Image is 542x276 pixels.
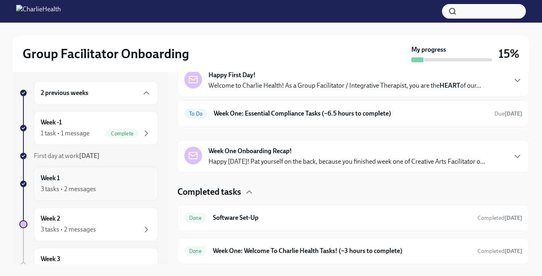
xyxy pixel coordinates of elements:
span: Done [184,248,206,254]
span: September 9th, 2025 10:00 [494,110,522,118]
h2: Group Facilitator Onboarding [23,46,189,62]
a: Week 13 tasks • 2 messages [19,167,158,201]
strong: [DATE] [504,215,522,221]
h6: Software Set-Up [213,213,471,222]
span: Completed [477,248,522,255]
a: Week -11 task • 1 messageComplete [19,111,158,145]
span: First day at work [34,152,100,160]
span: Done [184,215,206,221]
a: DoneSoftware Set-UpCompleted[DATE] [184,211,522,224]
p: Happy [DATE]! Pat yourself on the back, because you finished week one of Creative Arts Facilitato... [208,157,485,166]
strong: My progress [411,45,446,54]
strong: [DATE] [504,110,522,117]
h6: Week 2 [41,214,60,223]
div: 3 tasks • 2 messages [41,185,96,194]
div: Completed tasks [177,186,529,198]
h6: Week One: Essential Compliance Tasks (~6.5 hours to complete) [214,109,488,118]
span: Complete [106,131,138,137]
strong: HEART [440,82,460,89]
span: Completed [477,215,522,221]
span: Due [494,110,522,117]
p: Welcome to Charlie Health! As a Group Facilitator / Integrative Therapist, you are the of our... [208,81,481,90]
h6: Week 3 [41,255,60,263]
h4: Completed tasks [177,186,241,198]
a: To DoWeek One: Essential Compliance Tasks (~6.5 hours to complete)Due[DATE] [184,107,522,120]
a: Week 23 tasks • 2 messages [19,207,158,241]
a: DoneWeek One: Welcome To Charlie Health Tasks! (~3 hours to complete)Completed[DATE] [184,244,522,257]
strong: [DATE] [504,248,522,255]
h6: Week 1 [41,174,60,183]
a: First day at work[DATE] [19,152,158,160]
img: CharlieHealth [16,5,61,18]
h6: Week -1 [41,118,62,127]
div: 2 previous weeks [34,81,158,105]
h6: 2 previous weeks [41,88,88,97]
strong: [DATE] [79,152,100,160]
strong: Week One Onboarding Recap! [208,147,292,156]
span: September 2nd, 2025 20:31 [477,214,522,222]
strong: Happy First Day! [208,71,256,80]
span: September 5th, 2025 19:31 [477,247,522,255]
div: 3 tasks • 2 messages [41,225,96,234]
h3: 15% [498,46,519,61]
span: To Do [184,111,207,117]
h6: Week One: Welcome To Charlie Health Tasks! (~3 hours to complete) [213,247,471,255]
div: 1 task • 1 message [41,129,90,138]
